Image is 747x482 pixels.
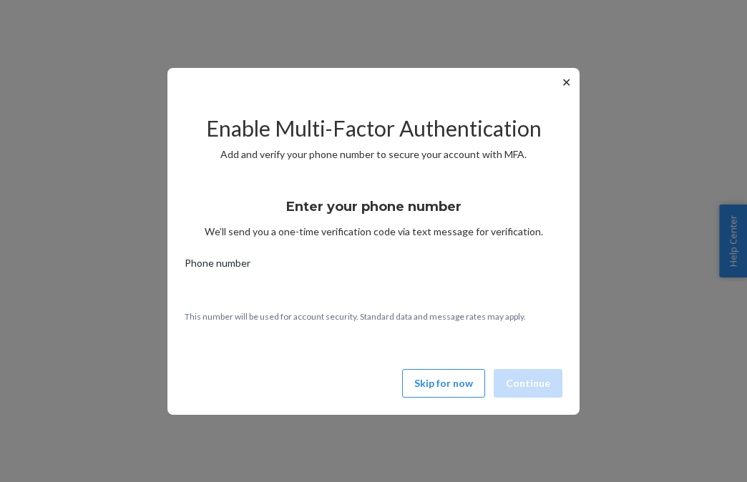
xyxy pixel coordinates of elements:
[185,186,562,239] div: We’ll send you a one-time verification code via text message for verification.
[494,369,562,398] button: Continue
[185,310,562,323] p: This number will be used for account security. Standard data and message rates may apply.
[402,369,485,398] button: Skip for now
[286,197,462,216] h3: Enter your phone number
[185,147,562,162] p: Add and verify your phone number to secure your account with MFA.
[559,74,574,91] button: ✕
[185,256,250,276] span: Phone number
[185,117,562,140] h2: Enable Multi-Factor Authentication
